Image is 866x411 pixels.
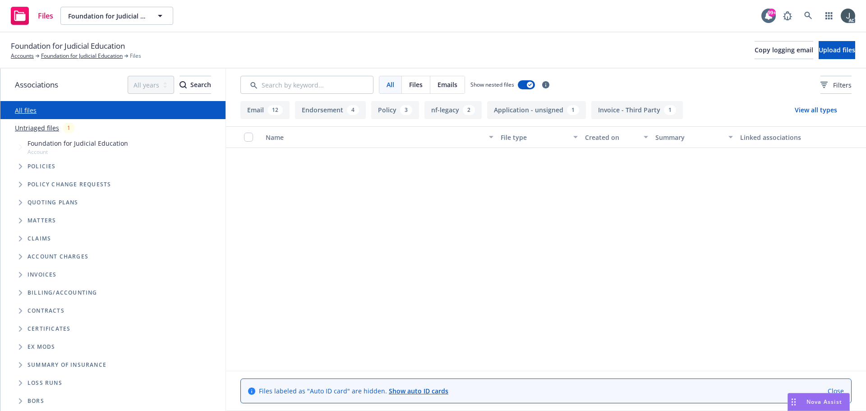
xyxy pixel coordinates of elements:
[15,123,59,133] a: Untriaged files
[585,133,638,142] div: Created on
[387,80,394,89] span: All
[788,393,850,411] button: Nova Assist
[778,7,797,25] a: Report a Bug
[180,76,211,93] div: Search
[15,106,37,115] a: All files
[7,3,57,28] a: Files
[780,101,852,119] button: View all types
[833,80,852,90] span: Filters
[0,137,226,284] div: Tree Example
[470,81,514,88] span: Show nested files
[806,398,842,406] span: Nova Assist
[820,76,852,94] button: Filters
[828,386,844,396] a: Close
[737,126,821,148] button: Linked associations
[755,41,813,59] button: Copy logging email
[41,52,123,60] a: Foundation for Judicial Education
[819,46,855,54] span: Upload files
[63,123,75,133] div: 1
[28,200,78,205] span: Quoting plans
[28,344,55,350] span: Ex Mods
[740,133,817,142] div: Linked associations
[11,52,34,60] a: Accounts
[487,101,586,119] button: Application - unsigned
[820,80,852,90] span: Filters
[28,148,128,156] span: Account
[259,386,448,396] span: Files labeled as "Auto ID card" are hidden.
[652,126,736,148] button: Summary
[28,254,88,259] span: Account charges
[28,139,128,148] span: Foundation for Judicial Education
[267,105,283,115] div: 12
[28,182,111,187] span: Policy change requests
[819,41,855,59] button: Upload files
[463,105,475,115] div: 2
[130,52,141,60] span: Files
[799,7,817,25] a: Search
[424,101,482,119] button: nf-legacy
[60,7,173,25] button: Foundation for Judicial Education
[755,46,813,54] span: Copy logging email
[28,164,56,169] span: Policies
[655,133,723,142] div: Summary
[400,105,412,115] div: 3
[581,126,652,148] button: Created on
[567,105,579,115] div: 1
[409,80,423,89] span: Files
[28,272,57,277] span: Invoices
[501,133,568,142] div: File type
[438,80,457,89] span: Emails
[820,7,838,25] a: Switch app
[244,133,253,142] input: Select all
[28,326,70,332] span: Certificates
[347,105,359,115] div: 4
[295,101,366,119] button: Endorsement
[28,236,51,241] span: Claims
[841,9,855,23] img: photo
[240,76,373,94] input: Search by keyword...
[788,393,799,411] div: Drag to move
[28,398,44,404] span: BORs
[15,79,58,91] span: Associations
[371,101,419,119] button: Policy
[38,12,53,19] span: Files
[28,362,106,368] span: Summary of insurance
[28,218,56,223] span: Matters
[591,101,683,119] button: Invoice - Third Party
[240,101,290,119] button: Email
[180,76,211,94] button: SearchSearch
[180,81,187,88] svg: Search
[497,126,581,148] button: File type
[28,308,64,314] span: Contracts
[262,126,497,148] button: Name
[28,380,62,386] span: Loss Runs
[768,9,776,17] div: 99+
[68,11,146,21] span: Foundation for Judicial Education
[11,40,125,52] span: Foundation for Judicial Education
[266,133,484,142] div: Name
[664,105,676,115] div: 1
[389,387,448,395] a: Show auto ID cards
[0,284,226,410] div: Folder Tree Example
[28,290,97,296] span: Billing/Accounting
